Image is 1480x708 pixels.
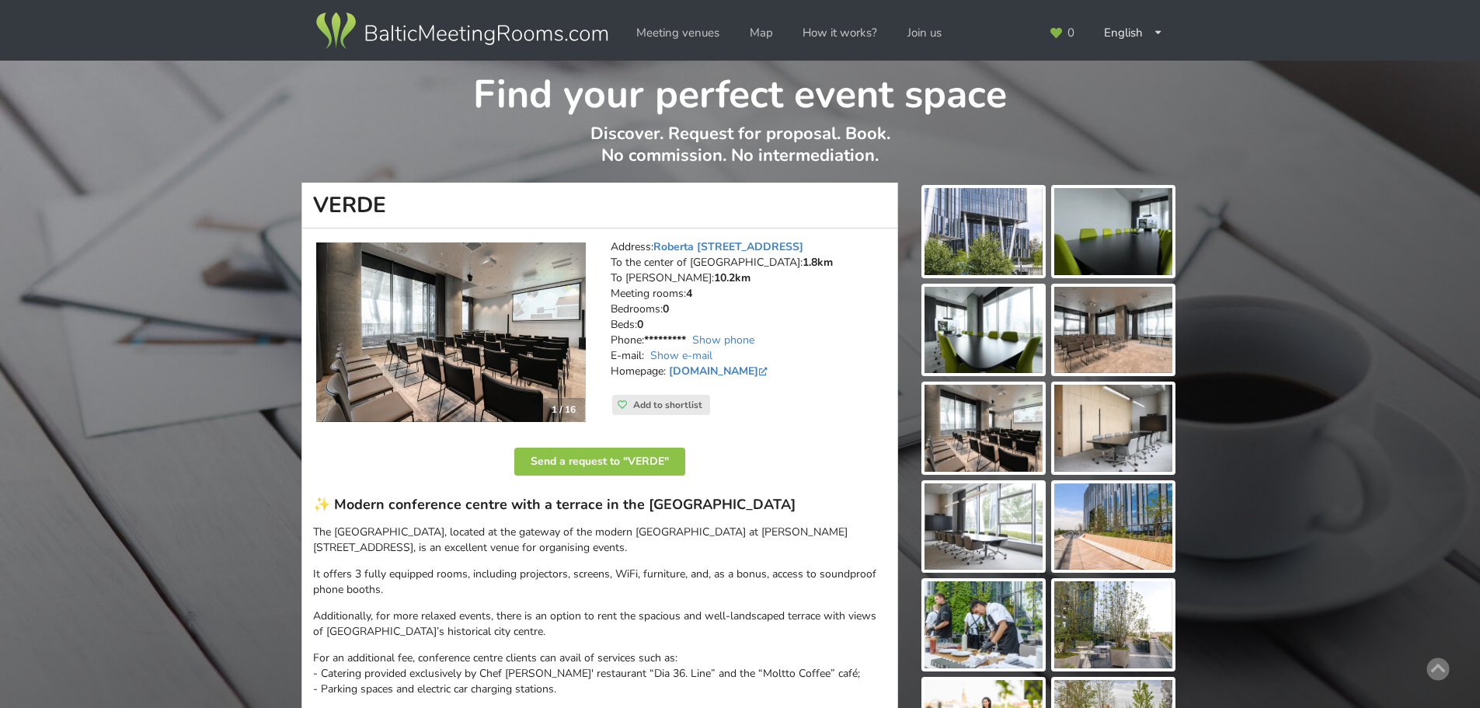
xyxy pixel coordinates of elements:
[1054,581,1172,668] img: VERDE | Riga | Event place - gallery picture
[1054,287,1172,374] img: VERDE | Riga | Event place - gallery picture
[692,333,754,347] a: Show phone
[1054,483,1172,570] img: VERDE | Riga | Event place - gallery picture
[313,496,886,514] h3: ✨ Modern conference centre with a terrace in the [GEOGRAPHIC_DATA]
[925,385,1043,472] img: VERDE | Riga | Event place - gallery picture
[316,242,586,423] a: Conference centre | Riga | VERDE 1 / 16
[313,567,886,598] p: It offers 3 fully equipped rooms, including projectors, screens, WiFi, furniture, and, as a bonus...
[302,123,1178,183] p: Discover. Request for proposal. Book. No commission. No intermediation.
[633,399,702,411] span: Add to shortlist
[542,398,585,421] div: 1 / 16
[803,255,833,270] strong: 1.8km
[925,483,1043,570] img: VERDE | Riga | Event place - gallery picture
[1054,188,1172,275] img: VERDE | Riga | Event place - gallery picture
[316,242,586,423] img: Conference centre | Riga | VERDE
[925,581,1043,668] img: VERDE | Riga | Event place - gallery picture
[739,18,784,48] a: Map
[663,302,669,316] strong: 0
[313,525,886,556] p: The [GEOGRAPHIC_DATA], located at the gateway of the modern [GEOGRAPHIC_DATA] at [PERSON_NAME][ST...
[625,18,730,48] a: Meeting venues
[313,9,611,53] img: Baltic Meeting Rooms
[792,18,888,48] a: How it works?
[653,239,803,254] a: Roberta [STREET_ADDRESS]
[714,270,750,285] strong: 10.2km
[650,348,712,363] a: Show e-mail
[1054,385,1172,472] img: VERDE | Riga | Event place - gallery picture
[611,239,886,395] address: Address: To the center of [GEOGRAPHIC_DATA]: To [PERSON_NAME]: Meeting rooms: Bedrooms: Beds: Pho...
[669,364,771,378] a: [DOMAIN_NAME]
[313,650,886,697] p: For an additional fee, conference centre clients can avail of services such as: - Catering provid...
[897,18,952,48] a: Join us
[925,188,1043,275] img: VERDE | Riga | Event place - gallery picture
[1093,18,1174,48] div: English
[925,287,1043,374] img: VERDE | Riga | Event place - gallery picture
[301,183,898,228] h1: VERDE
[686,286,692,301] strong: 4
[302,61,1178,120] h1: Find your perfect event space
[514,448,685,476] button: Send a request to "VERDE"
[637,317,643,332] strong: 0
[313,609,886,640] p: Additionally, for more relaxed events, there is an option to rent the spacious and well-landscape...
[1067,27,1074,39] span: 0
